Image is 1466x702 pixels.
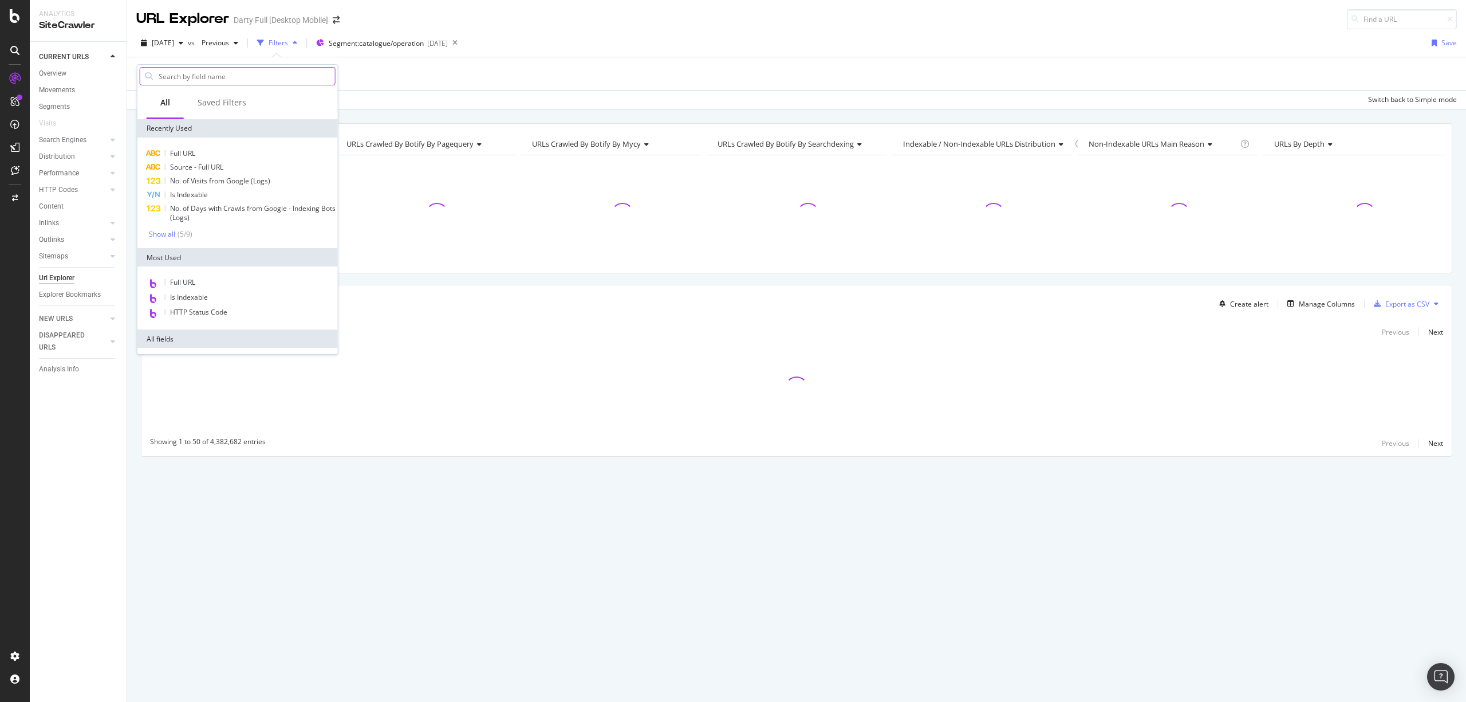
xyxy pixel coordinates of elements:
[39,272,74,284] div: Url Explorer
[39,9,117,19] div: Analytics
[1230,299,1268,309] div: Create alert
[1382,437,1409,450] button: Previous
[234,14,328,26] div: Darty Full [Desktop Mobile]
[1382,325,1409,339] button: Previous
[39,84,119,96] a: Movements
[157,68,335,85] input: Search by field name
[137,330,338,348] div: All fields
[197,34,243,52] button: Previous
[198,97,246,108] div: Saved Filters
[39,167,107,179] a: Performance
[39,19,117,32] div: SiteCrawler
[137,248,338,266] div: Most Used
[39,51,89,63] div: CURRENT URLS
[333,16,340,24] div: arrow-right-arrow-left
[1428,437,1443,450] button: Next
[1272,135,1433,153] h4: URLs by Depth
[1427,34,1457,52] button: Save
[1382,438,1409,448] div: Previous
[39,217,59,229] div: Inlinks
[344,135,505,153] h4: URLs Crawled By Botify By pagequery
[329,38,424,48] span: Segment: catalogue/operation
[39,84,75,96] div: Movements
[1428,327,1443,337] div: Next
[175,229,192,239] div: ( 5 / 9 )
[136,9,229,29] div: URL Explorer
[39,134,86,146] div: Search Engines
[253,34,302,52] button: Filters
[39,363,79,375] div: Analysis Info
[530,135,691,153] h4: URLs Crawled By Botify By mycy
[39,101,119,113] a: Segments
[1347,9,1457,29] input: Find a URL
[170,176,270,186] span: No. of Visits from Google (Logs)
[39,250,107,262] a: Sitemaps
[39,272,119,284] a: Url Explorer
[39,101,70,113] div: Segments
[39,234,64,246] div: Outlinks
[150,437,266,450] div: Showing 1 to 50 of 4,382,682 entries
[39,117,56,130] div: Visits
[170,292,208,302] span: Is Indexable
[39,330,97,354] div: DISAPPEARED URLS
[39,289,101,301] div: Explorer Bookmarks
[1382,327,1409,337] div: Previous
[39,234,107,246] a: Outlinks
[39,151,107,163] a: Distribution
[1086,135,1238,153] h4: Non-Indexable URLs Main Reason
[1385,299,1429,309] div: Export as CSV
[39,289,119,301] a: Explorer Bookmarks
[170,307,227,317] span: HTTP Status Code
[1427,663,1455,691] div: Open Intercom Messenger
[427,38,448,48] div: [DATE]
[901,135,1073,153] h4: Indexable / Non-Indexable URLs Distribution
[188,38,197,48] span: vs
[1283,297,1355,311] button: Manage Columns
[312,34,448,52] button: Segment:catalogue/operation[DATE]
[39,184,78,196] div: HTTP Codes
[149,230,175,238] div: Show all
[39,184,107,196] a: HTTP Codes
[1089,139,1204,149] span: Non-Indexable URLs Main Reason
[170,162,223,172] span: Source - Full URL
[137,119,338,138] div: Recently Used
[1428,438,1443,448] div: Next
[532,139,641,149] span: URLs Crawled By Botify By mycy
[39,363,119,375] a: Analysis Info
[39,51,107,63] a: CURRENT URLS
[1369,295,1429,313] button: Export as CSV
[39,68,66,80] div: Overview
[39,117,68,130] a: Visits
[39,217,107,229] a: Inlinks
[160,97,170,108] div: All
[170,190,208,199] span: Is Indexable
[39,134,107,146] a: Search Engines
[39,68,119,80] a: Overview
[715,135,876,153] h4: URLs Crawled By Botify By searchdexing
[39,313,73,325] div: NEW URLS
[39,250,68,262] div: Sitemaps
[170,148,195,158] span: Full URL
[152,38,174,48] span: 2025 Jul. 31st
[136,34,188,52] button: [DATE]
[39,201,64,213] div: Content
[39,167,79,179] div: Performance
[39,151,75,163] div: Distribution
[1274,139,1325,149] span: URLs by Depth
[718,139,854,149] span: URLs Crawled By Botify By searchdexing
[1368,95,1457,104] div: Switch back to Simple mode
[269,38,288,48] div: Filters
[39,201,119,213] a: Content
[346,139,474,149] span: URLs Crawled By Botify By pagequery
[39,313,107,325] a: NEW URLS
[197,38,229,48] span: Previous
[1441,38,1457,48] div: Save
[1299,299,1355,309] div: Manage Columns
[903,139,1055,149] span: Indexable / Non-Indexable URLs distribution
[1363,91,1457,109] button: Switch back to Simple mode
[170,277,195,287] span: Full URL
[1215,295,1268,313] button: Create alert
[1428,325,1443,339] button: Next
[170,203,336,222] span: No. of Days with Crawls from Google - Indexing Bots (Logs)
[39,330,107,354] a: DISAPPEARED URLS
